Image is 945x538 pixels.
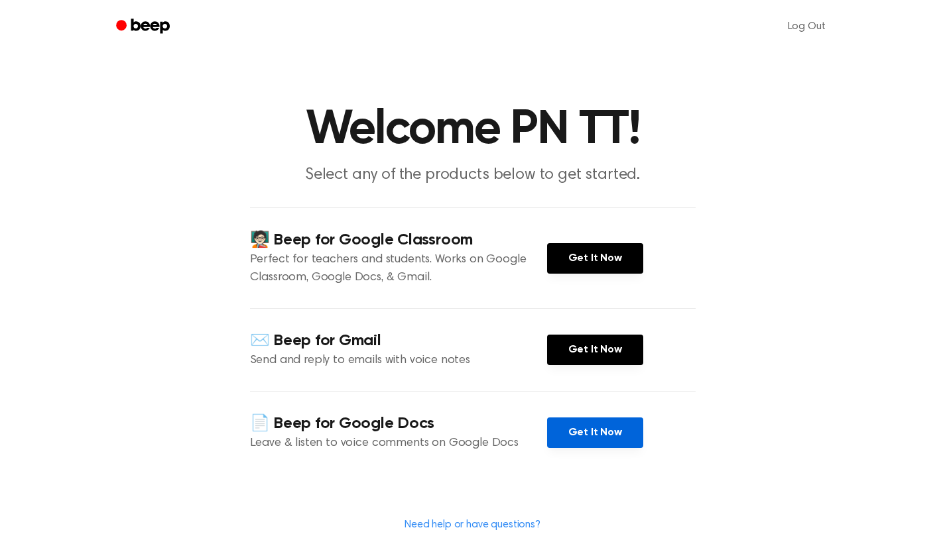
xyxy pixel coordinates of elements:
[250,413,547,435] h4: 📄 Beep for Google Docs
[107,14,182,40] a: Beep
[547,243,643,274] a: Get It Now
[218,164,727,186] p: Select any of the products below to get started.
[250,330,547,352] h4: ✉️ Beep for Gmail
[547,417,643,448] a: Get It Now
[133,106,812,154] h1: Welcome PN TT!
[250,229,547,251] h4: 🧑🏻‍🏫 Beep for Google Classroom
[775,11,839,42] a: Log Out
[405,519,540,530] a: Need help or have questions?
[250,251,547,287] p: Perfect for teachers and students. Works on Google Classroom, Google Docs, & Gmail.
[250,352,547,370] p: Send and reply to emails with voice notes
[547,335,643,365] a: Get It Now
[250,435,547,453] p: Leave & listen to voice comments on Google Docs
